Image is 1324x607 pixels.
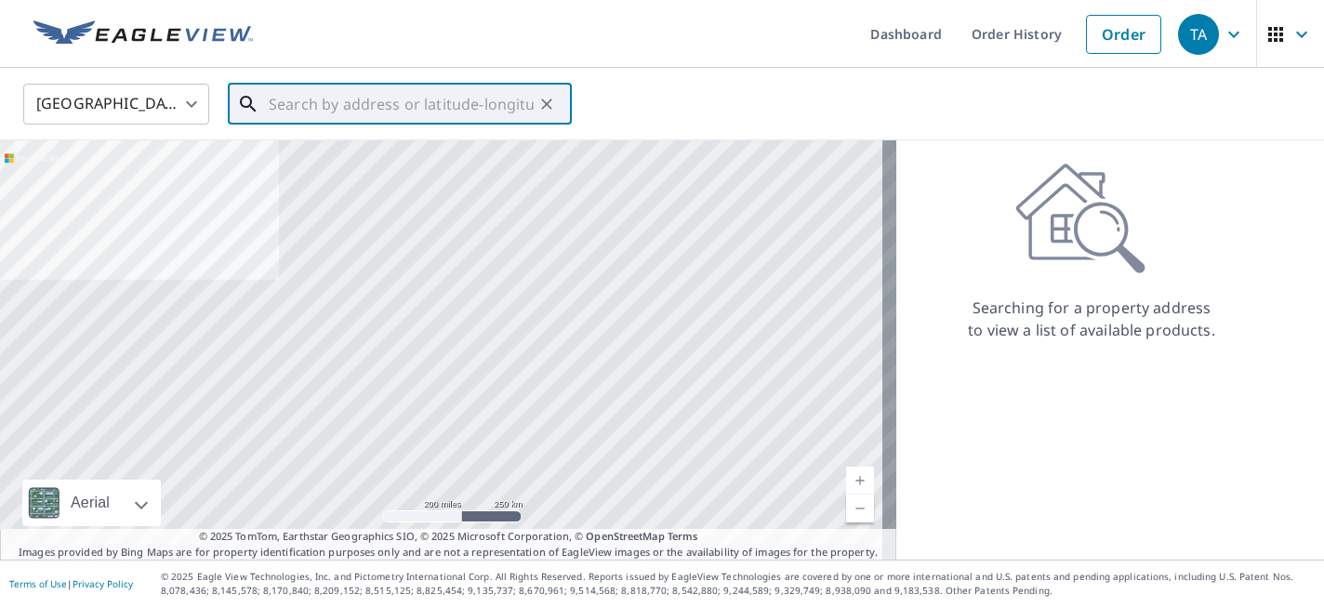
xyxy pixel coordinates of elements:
a: Privacy Policy [73,577,133,590]
p: © 2025 Eagle View Technologies, Inc. and Pictometry International Corp. All Rights Reserved. Repo... [161,570,1315,598]
a: Terms [668,529,698,543]
a: OpenStreetMap [586,529,664,543]
a: Current Level 5, Zoom In [846,467,874,495]
a: Current Level 5, Zoom Out [846,495,874,522]
img: EV Logo [33,20,253,48]
p: Searching for a property address to view a list of available products. [967,297,1216,341]
div: [GEOGRAPHIC_DATA] [23,78,209,130]
a: Terms of Use [9,577,67,590]
input: Search by address or latitude-longitude [269,78,534,130]
div: Aerial [65,480,115,526]
div: Aerial [22,480,161,526]
a: Order [1086,15,1161,54]
div: TA [1178,14,1219,55]
p: | [9,578,133,589]
span: © 2025 TomTom, Earthstar Geographics SIO, © 2025 Microsoft Corporation, © [199,529,698,545]
button: Clear [534,91,560,117]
